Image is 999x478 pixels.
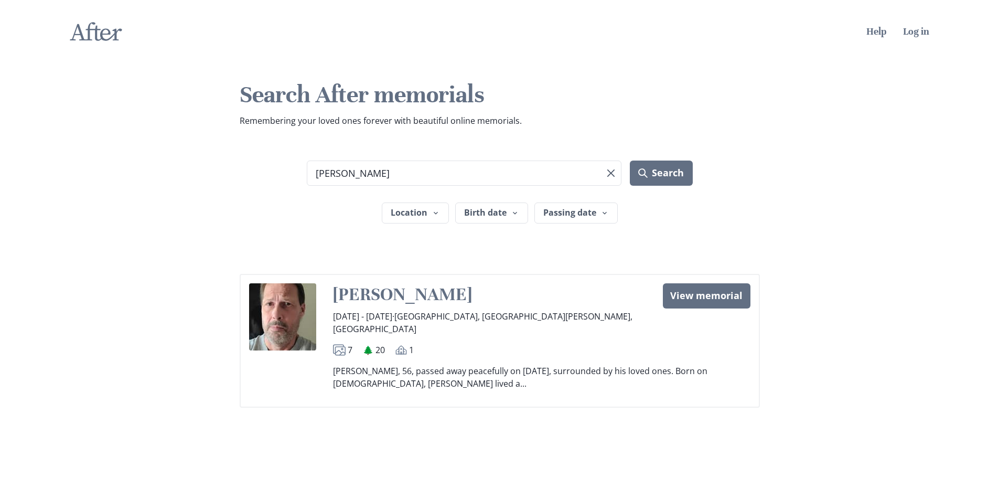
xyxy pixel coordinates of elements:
h1: Search After memorials [240,80,760,110]
p: Remembering your loved ones forever with beautiful online memorials. [240,114,760,127]
div: [PERSON_NAME], 56, passed away peacefully on [DATE], surrounded by his loved ones. Born on [DEMOG... [333,365,750,390]
p: 7 [348,344,352,356]
button: Search [630,161,692,186]
a: [PERSON_NAME] [333,283,472,305]
button: Passing date [534,203,618,224]
span: [GEOGRAPHIC_DATA], [GEOGRAPHIC_DATA][PERSON_NAME], [GEOGRAPHIC_DATA] [333,311,632,335]
a: View memorial [663,283,750,309]
span: Trees [363,344,373,356]
svg: Ceremonies [395,344,407,356]
p: [DATE] - [DATE] · [333,310,663,335]
p: 1 [409,344,414,356]
button: Clear search term [603,165,619,182]
p: 20 [375,344,385,356]
a: Log in [903,25,929,37]
svg: Clear [607,169,615,177]
button: Location [382,203,449,224]
button: Birth date [455,203,528,224]
ul: Active filters [307,240,693,257]
input: Search term [307,161,622,186]
img: Memorial portrait photo [249,283,316,350]
a: Help [866,25,886,37]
